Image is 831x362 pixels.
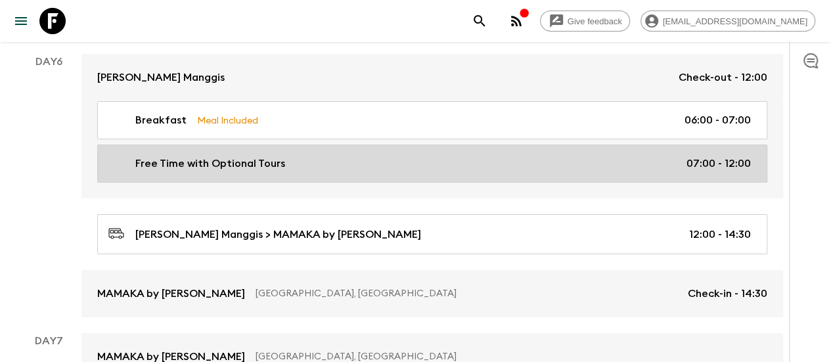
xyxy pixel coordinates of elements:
div: [EMAIL_ADDRESS][DOMAIN_NAME] [640,11,815,32]
p: [PERSON_NAME] Manggis [97,70,225,85]
a: Give feedback [540,11,630,32]
a: [PERSON_NAME] Manggis > MAMAKA by [PERSON_NAME]12:00 - 14:30 [97,214,767,254]
span: [EMAIL_ADDRESS][DOMAIN_NAME] [656,16,815,26]
p: MAMAKA by [PERSON_NAME] [97,286,245,302]
span: Give feedback [560,16,629,26]
p: 12:00 - 14:30 [689,227,751,242]
p: Breakfast [135,112,187,128]
p: Check-out - 12:00 [679,70,767,85]
a: Free Time with Optional Tours07:00 - 12:00 [97,145,767,183]
p: Free Time with Optional Tours [135,156,285,171]
p: Check-in - 14:30 [688,286,767,302]
a: BreakfastMeal Included06:00 - 07:00 [97,101,767,139]
p: [GEOGRAPHIC_DATA], [GEOGRAPHIC_DATA] [256,287,677,300]
a: [PERSON_NAME] ManggisCheck-out - 12:00 [81,54,783,101]
p: Day 7 [16,333,81,349]
p: Day 6 [16,54,81,70]
button: search adventures [466,8,493,34]
a: MAMAKA by [PERSON_NAME][GEOGRAPHIC_DATA], [GEOGRAPHIC_DATA]Check-in - 14:30 [81,270,783,317]
button: menu [8,8,34,34]
p: [PERSON_NAME] Manggis > MAMAKA by [PERSON_NAME] [135,227,421,242]
p: Meal Included [197,113,258,127]
p: 06:00 - 07:00 [685,112,751,128]
p: 07:00 - 12:00 [686,156,751,171]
